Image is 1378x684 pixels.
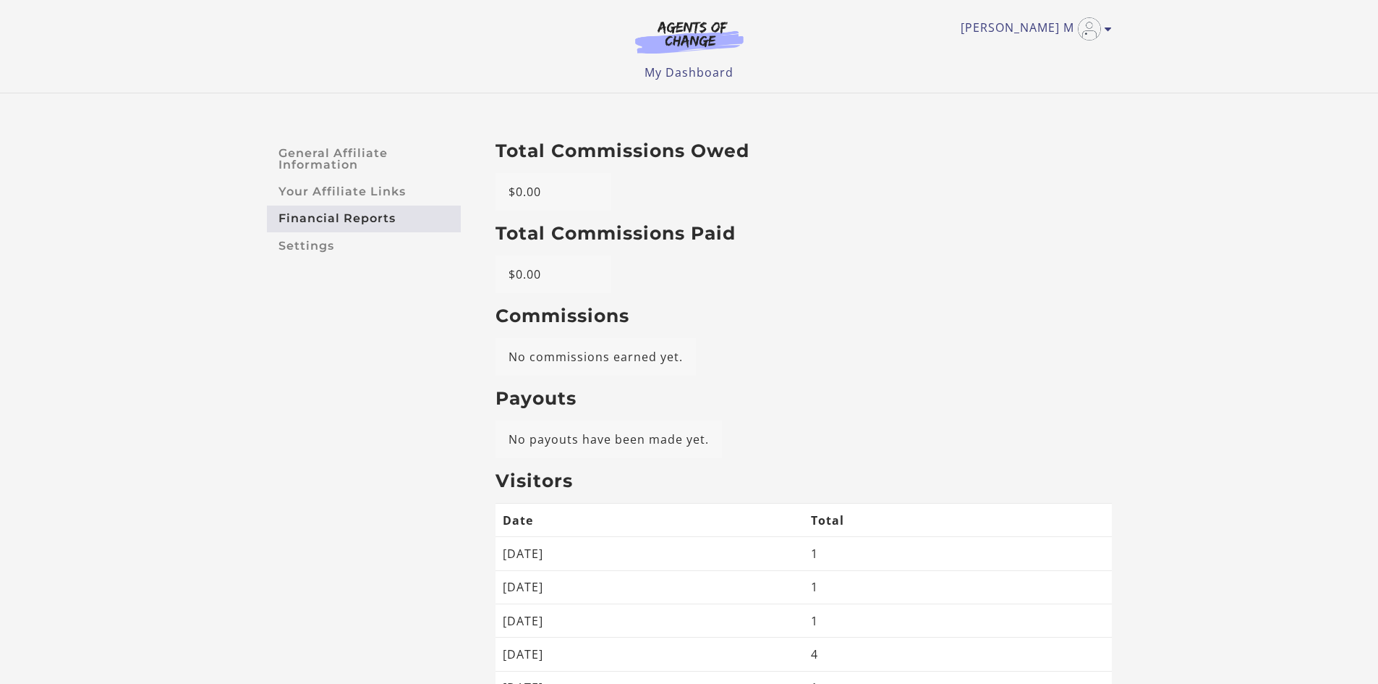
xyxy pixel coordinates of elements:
[496,570,804,604] td: [DATE]
[804,537,1112,570] td: 1
[267,140,461,178] a: General Affiliate Information
[267,178,461,205] a: Your Affiliate Links
[496,638,804,671] td: [DATE]
[496,421,722,458] p: No payouts have been made yet.
[496,338,696,376] p: No commissions earned yet.
[496,305,1112,326] h2: Commissions
[804,570,1112,604] td: 1
[496,222,1112,244] h2: Total Commissions Paid
[496,140,1112,161] h2: Total Commissions Owed
[496,256,611,293] p: $0.00
[267,206,461,232] a: Financial Reports
[804,503,1112,536] th: Total
[961,17,1105,41] a: Toggle menu
[804,604,1112,637] td: 1
[496,470,1112,491] h2: Visitors
[496,173,611,211] p: $0.00
[496,537,804,570] td: [DATE]
[645,64,733,80] a: My Dashboard
[496,604,804,637] td: [DATE]
[620,20,759,54] img: Agents of Change Logo
[267,232,461,259] a: Settings
[496,503,804,536] th: Date
[496,387,1112,409] h2: Payouts
[804,638,1112,671] td: 4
